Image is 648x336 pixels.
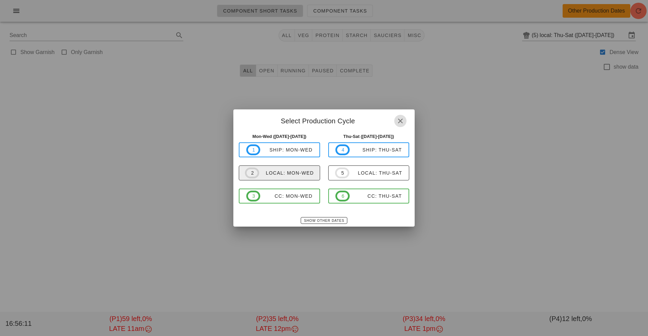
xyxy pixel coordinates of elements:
span: Show Other Dates [304,219,344,223]
span: 1 [252,146,255,154]
div: CC: Mon-Wed [260,193,313,199]
span: 5 [341,169,344,177]
button: 3CC: Mon-Wed [239,189,320,204]
div: Select Production Cycle [233,109,415,130]
div: local: Mon-Wed [259,170,314,176]
div: local: Thu-Sat [349,170,402,176]
button: 4ship: Thu-Sat [328,142,410,157]
button: 6CC: Thu-Sat [328,189,410,204]
div: ship: Thu-Sat [350,147,402,153]
strong: Thu-Sat ([DATE]-[DATE]) [343,134,394,139]
strong: Mon-Wed ([DATE]-[DATE]) [252,134,306,139]
span: 6 [341,192,344,200]
div: ship: Mon-Wed [260,147,313,153]
button: Show Other Dates [301,217,347,224]
span: 2 [251,169,253,177]
button: 5local: Thu-Sat [328,165,410,180]
button: 1ship: Mon-Wed [239,142,320,157]
span: 3 [252,192,255,200]
span: 4 [341,146,344,154]
button: 2local: Mon-Wed [239,165,320,180]
div: CC: Thu-Sat [350,193,402,199]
